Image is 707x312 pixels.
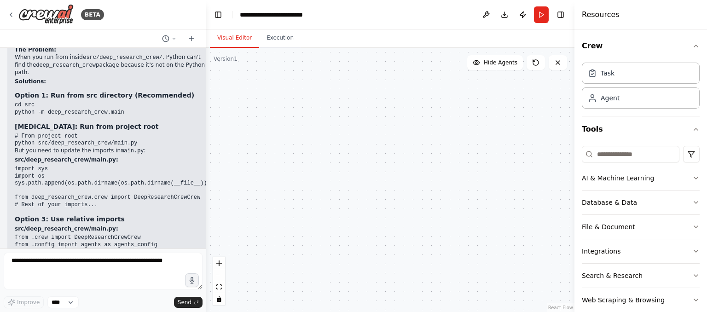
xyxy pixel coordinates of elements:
button: File & Document [582,215,700,239]
button: Hide left sidebar [212,8,225,21]
button: Start a new chat [184,33,199,44]
button: Web Scraping & Browsing [582,288,700,312]
strong: Solutions: [15,78,46,85]
span: Improve [17,299,40,306]
div: Task [601,69,614,78]
strong: src/deep_research_crew/main.py: [15,225,118,232]
strong: [MEDICAL_DATA]: Run from project root [15,123,159,130]
code: from .crew import DeepResearchCrewCrew from .config import agents as agents_config # etc... [15,234,157,255]
button: zoom in [213,257,225,269]
div: Crew [582,59,700,116]
span: Hide Agents [484,59,517,66]
div: BETA [81,9,104,20]
p: When you run from inside , Python can't find the package because it's not on the Python path. [15,54,210,76]
strong: The Problem: [15,46,56,53]
button: Hide Agents [467,55,523,70]
button: Switch to previous chat [158,33,180,44]
code: cd src python -m deep_research_crew.main [15,102,124,116]
nav: breadcrumb [240,10,320,19]
code: # From project root python src/deep_research_crew/main.py [15,133,137,147]
strong: Option 3: Use relative imports [15,215,125,223]
div: Agent [601,93,620,103]
button: Database & Data [582,191,700,214]
button: Click to speak your automation idea [185,273,199,287]
code: main.py [121,148,144,154]
button: Integrations [582,239,700,263]
button: zoom out [213,269,225,281]
img: Logo [18,4,74,25]
h4: Resources [582,9,620,20]
button: Crew [582,33,700,59]
button: Hide right sidebar [554,8,567,21]
code: import sys import os sys.path.append(os.path.dirname(os.path.dirname(__file__))) from deep_resear... [15,166,210,208]
span: Send [178,299,191,306]
p: But you need to update the imports in : [15,147,210,155]
strong: Option 1: Run from src directory (Recommended) [15,92,194,99]
div: React Flow controls [213,257,225,305]
code: deep_research_crew [36,62,96,69]
a: React Flow attribution [548,305,573,310]
button: Execution [259,29,301,48]
div: Version 1 [214,55,238,63]
button: AI & Machine Learning [582,166,700,190]
button: Tools [582,116,700,142]
button: Improve [4,296,44,308]
button: Send [174,297,203,308]
button: Visual Editor [210,29,259,48]
button: toggle interactivity [213,293,225,305]
strong: src/deep_research_crew/main.py: [15,156,118,163]
button: fit view [213,281,225,293]
code: src/deep_research_crew/ [86,54,162,61]
button: Search & Research [582,264,700,288]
